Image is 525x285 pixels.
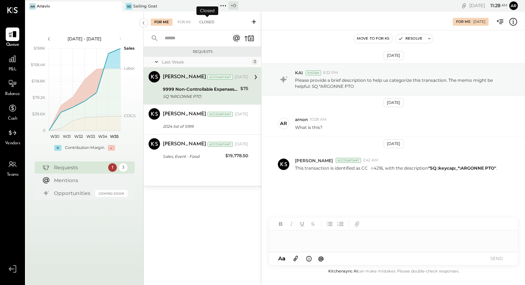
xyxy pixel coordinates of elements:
[384,139,404,148] div: [DATE]
[0,157,25,178] a: Teams
[43,128,45,133] text: 0
[207,75,233,80] div: Accountant
[9,66,17,73] span: P&L
[310,117,327,122] span: 10:28 AM
[295,116,308,122] span: arnon
[74,134,83,139] text: W32
[325,219,334,229] button: Unordered List
[37,4,50,9] div: Anaviv
[336,158,361,163] div: Accountant
[0,27,25,48] a: Queue
[86,134,95,139] text: W33
[240,85,248,92] div: $75
[235,74,248,80] div: [DATE]
[295,124,322,130] p: What is this?
[318,255,324,262] span: @
[162,59,250,65] div: Last Week
[5,91,20,97] span: Balance
[428,165,496,171] strong: "SQ :keycap:_*:ARGONNE PTO"
[295,165,497,171] p: This transaction is identified as CC 4216, with the description .
[163,86,238,93] div: 9999 Non-Controllable Expenses:Other Income and Expenses:To Be Classified
[163,93,238,100] div: SQ *ARGONNE PTO
[196,19,218,26] div: Closed
[54,190,92,197] div: Opportunities
[295,70,303,76] span: KAI
[336,219,345,229] button: Ordered List
[163,141,206,148] div: [PERSON_NAME]
[235,141,248,147] div: [DATE]
[54,36,115,42] div: [DATE] - [DATE]
[363,157,378,163] span: 2:42 AM
[124,66,135,71] text: Labor
[65,145,104,151] div: Contribution Margin
[126,3,132,10] div: SG
[482,254,511,263] button: SEND
[384,98,404,107] div: [DATE]
[276,219,285,229] button: Bold
[6,42,19,48] span: Queue
[282,255,285,262] span: a
[63,134,71,139] text: W31
[34,46,45,51] text: $198K
[295,77,508,89] p: Please provide a brief description to help us categorize this transaction. The memo might be help...
[0,101,25,122] a: Cash
[384,51,404,60] div: [DATE]
[0,126,25,147] a: Vendors
[50,134,59,139] text: W30
[163,111,206,118] div: [PERSON_NAME]
[7,172,19,178] span: Teams
[469,2,507,9] div: [DATE]
[456,19,471,24] div: For Me
[95,190,127,197] div: Coming Soon
[509,1,518,10] button: ar
[196,6,218,15] div: Closed
[225,152,248,159] div: $19,778.50
[110,134,119,139] text: W35
[460,2,467,9] div: copy link
[0,77,25,97] a: Balance
[395,34,425,43] button: Resolve
[352,219,362,229] button: Add URL
[124,113,136,118] text: COGS
[501,3,507,8] span: am
[207,142,233,147] div: Accountant
[174,19,194,26] div: For KS
[323,70,338,76] span: 9:32 PM
[108,163,117,172] div: 1
[229,1,238,10] div: + 0
[98,134,107,139] text: W34
[32,111,45,116] text: $39.6K
[297,219,307,229] button: Underline
[371,166,374,171] span: #
[108,145,115,151] div: -
[276,255,287,262] button: Aa
[151,19,172,26] div: For Me
[280,120,287,127] div: ar
[295,157,333,164] span: [PERSON_NAME]
[473,19,485,24] div: [DATE]
[119,163,127,172] div: 3
[252,59,257,65] div: 3
[29,3,36,10] div: An
[163,153,223,160] div: Sales, Event - Food
[8,116,17,122] span: Cash
[163,123,246,130] div: 2024 list of 1099
[124,46,135,51] text: Sales
[308,219,317,229] button: Strikethrough
[54,177,124,184] div: Mentions
[287,219,296,229] button: Italic
[31,79,45,84] text: $118.8K
[147,49,258,54] div: Requests
[32,95,45,100] text: $79.2K
[54,145,61,151] div: +
[163,74,206,81] div: [PERSON_NAME]
[5,140,20,147] span: Vendors
[306,70,321,75] div: System
[207,112,233,117] div: Accountant
[486,2,500,9] span: 11 : 28
[235,111,248,117] div: [DATE]
[133,4,157,9] div: Sailing Goat
[31,62,45,67] text: $158.4K
[0,52,25,73] a: P&L
[316,254,326,263] button: @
